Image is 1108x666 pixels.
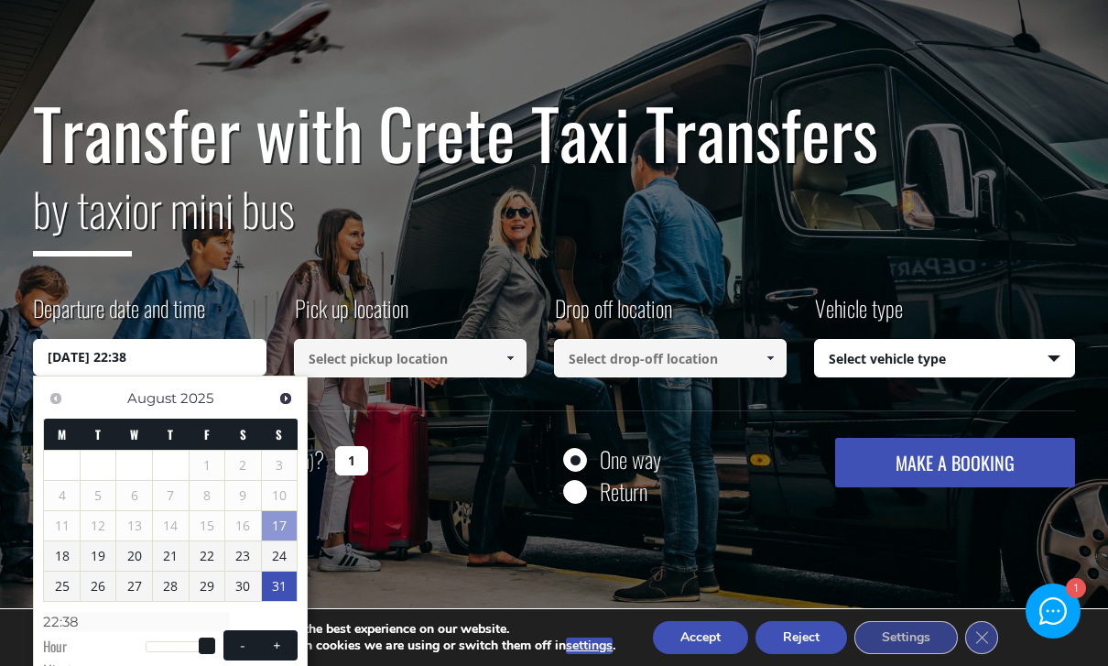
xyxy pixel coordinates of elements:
a: 24 [262,541,298,571]
span: 13 [116,511,152,540]
span: Friday [204,425,210,443]
label: Drop off location [554,292,672,339]
span: 7 [153,481,189,510]
a: 30 [225,572,261,601]
span: Next [278,391,293,406]
button: Reject [755,621,847,654]
label: Vehicle type [814,292,903,339]
button: settings [566,638,613,654]
span: Previous [49,391,63,406]
h1: Transfer with Crete Taxi Transfers [33,94,1074,171]
label: Departure date and time [33,292,205,339]
a: Show All Items [755,339,786,377]
a: Previous [43,386,68,410]
span: 11 [44,511,80,540]
span: 2 [225,451,261,480]
span: 12 [81,511,116,540]
span: 14 [153,511,189,540]
a: 27 [116,572,152,601]
span: by taxi [33,174,132,257]
span: 15 [190,511,225,540]
span: 6 [116,481,152,510]
a: 17 [262,511,298,540]
a: Show All Items [494,339,525,377]
span: 9 [225,481,261,510]
span: Select vehicle type [815,340,1073,378]
a: 18 [44,541,80,571]
span: 4 [44,481,80,510]
a: 26 [81,572,116,601]
input: Select pickup location [294,339,527,377]
span: 2025 [180,389,213,407]
a: 25 [44,572,80,601]
label: One way [600,448,661,471]
span: Sunday [276,425,282,443]
span: Saturday [240,425,246,443]
span: 8 [190,481,225,510]
button: - [226,637,259,654]
a: 21 [153,541,189,571]
button: MAKE A BOOKING [835,438,1075,487]
span: 1 [190,451,225,480]
span: 3 [262,451,298,480]
a: 20 [116,541,152,571]
button: + [261,637,294,654]
a: Next [273,386,298,410]
label: Pick up location [294,292,408,339]
span: Tuesday [95,425,101,443]
p: We are using cookies to give you the best experience on our website. [106,621,615,638]
span: August [127,389,177,407]
span: Monday [58,425,66,443]
a: 19 [81,541,116,571]
dt: Hour [43,637,145,661]
h2: or mini bus [33,171,1074,270]
div: 1 [1065,580,1084,599]
label: Return [600,480,647,503]
p: You can find out more about which cookies we are using or switch them off in . [106,638,615,654]
input: Select drop-off location [554,339,787,377]
span: Wednesday [130,425,138,443]
span: 10 [262,481,298,510]
span: 16 [225,511,261,540]
button: Close GDPR Cookie Banner [965,621,998,654]
a: 29 [190,572,225,601]
a: 31 [262,572,298,601]
span: 5 [81,481,116,510]
a: 23 [225,541,261,571]
span: Thursday [168,425,173,443]
a: 28 [153,572,189,601]
button: Settings [854,621,958,654]
a: 22 [190,541,225,571]
button: Accept [653,621,748,654]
